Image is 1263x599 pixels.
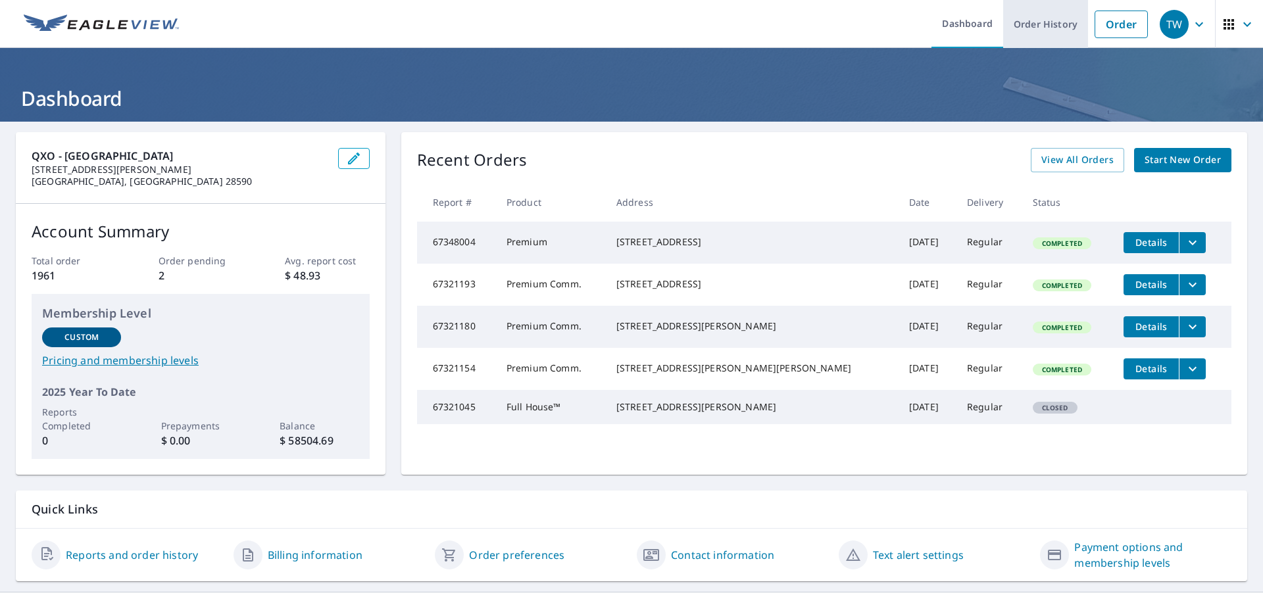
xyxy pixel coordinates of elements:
[1124,316,1179,337] button: detailsBtn-67321180
[16,85,1247,112] h1: Dashboard
[1034,239,1090,248] span: Completed
[616,320,888,333] div: [STREET_ADDRESS][PERSON_NAME]
[1034,323,1090,332] span: Completed
[1034,403,1076,412] span: Closed
[1145,152,1221,168] span: Start New Order
[1074,539,1231,571] a: Payment options and membership levels
[285,254,369,268] p: Avg. report cost
[42,304,359,322] p: Membership Level
[64,331,99,343] p: Custom
[616,362,888,375] div: [STREET_ADDRESS][PERSON_NAME][PERSON_NAME]
[899,264,956,306] td: [DATE]
[417,222,496,264] td: 67348004
[32,164,328,176] p: [STREET_ADDRESS][PERSON_NAME]
[1124,232,1179,253] button: detailsBtn-67348004
[159,254,243,268] p: Order pending
[161,419,240,433] p: Prepayments
[496,222,606,264] td: Premium
[956,306,1022,348] td: Regular
[32,254,116,268] p: Total order
[32,148,328,164] p: QXO - [GEOGRAPHIC_DATA]
[32,176,328,187] p: [GEOGRAPHIC_DATA], [GEOGRAPHIC_DATA] 28590
[616,277,888,291] div: [STREET_ADDRESS]
[417,183,496,222] th: Report #
[616,400,888,414] div: [STREET_ADDRESS][PERSON_NAME]
[42,352,359,368] a: Pricing and membership levels
[496,264,606,306] td: Premium Comm.
[899,390,956,424] td: [DATE]
[280,433,359,448] p: $ 58504.69
[1179,232,1206,253] button: filesDropdownBtn-67348004
[899,348,956,390] td: [DATE]
[268,547,362,563] a: Billing information
[956,222,1022,264] td: Regular
[469,547,564,563] a: Order preferences
[285,268,369,283] p: $ 48.93
[32,268,116,283] p: 1961
[899,306,956,348] td: [DATE]
[1131,362,1171,375] span: Details
[1131,320,1171,333] span: Details
[1134,148,1231,172] a: Start New Order
[1124,358,1179,379] button: detailsBtn-67321154
[1124,274,1179,295] button: detailsBtn-67321193
[899,222,956,264] td: [DATE]
[956,390,1022,424] td: Regular
[417,264,496,306] td: 67321193
[1031,148,1124,172] a: View All Orders
[24,14,179,34] img: EV Logo
[873,547,964,563] a: Text alert settings
[1160,10,1189,39] div: TW
[32,501,1231,517] p: Quick Links
[1179,358,1206,379] button: filesDropdownBtn-67321154
[606,183,899,222] th: Address
[1131,236,1171,249] span: Details
[1034,365,1090,374] span: Completed
[899,183,956,222] th: Date
[616,235,888,249] div: [STREET_ADDRESS]
[1022,183,1114,222] th: Status
[1095,11,1148,38] a: Order
[42,405,121,433] p: Reports Completed
[417,390,496,424] td: 67321045
[1179,274,1206,295] button: filesDropdownBtn-67321193
[1179,316,1206,337] button: filesDropdownBtn-67321180
[671,547,774,563] a: Contact information
[42,384,359,400] p: 2025 Year To Date
[417,306,496,348] td: 67321180
[417,348,496,390] td: 67321154
[1034,281,1090,290] span: Completed
[496,183,606,222] th: Product
[159,268,243,283] p: 2
[956,183,1022,222] th: Delivery
[417,148,528,172] p: Recent Orders
[1131,278,1171,291] span: Details
[496,306,606,348] td: Premium Comm.
[66,547,198,563] a: Reports and order history
[1041,152,1114,168] span: View All Orders
[496,390,606,424] td: Full House™
[161,433,240,448] p: $ 0.00
[280,419,359,433] p: Balance
[32,220,370,243] p: Account Summary
[956,264,1022,306] td: Regular
[496,348,606,390] td: Premium Comm.
[42,433,121,448] p: 0
[956,348,1022,390] td: Regular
